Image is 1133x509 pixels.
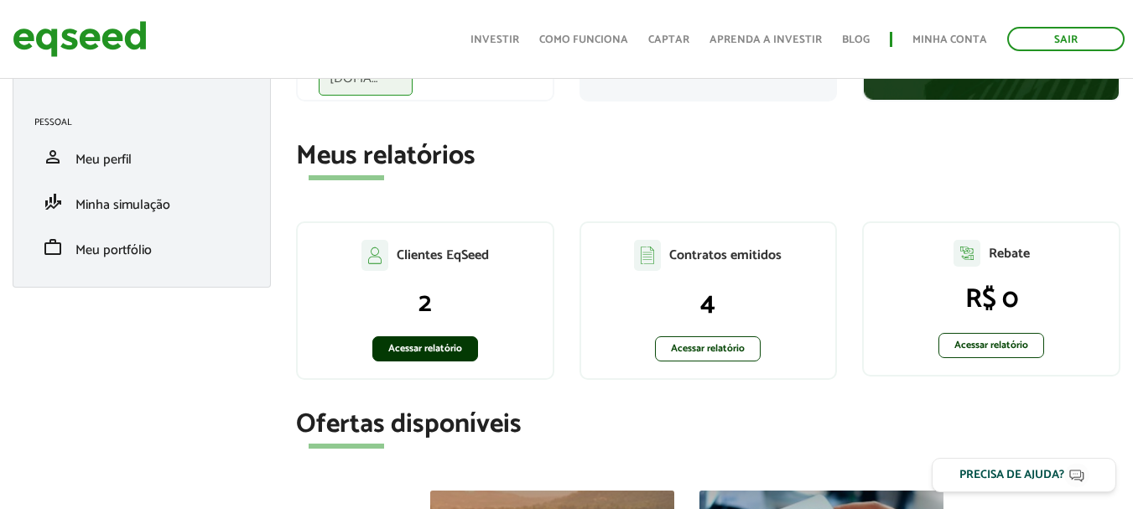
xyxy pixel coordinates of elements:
a: Captar [648,34,689,45]
img: agent-relatorio.svg [954,240,980,267]
li: Minha simulação [22,179,262,225]
a: Investir [470,34,519,45]
a: workMeu portfólio [34,237,249,257]
a: Blog [842,34,870,45]
a: Acessar relatório [372,336,478,361]
a: financeMeus relatórios [34,60,249,80]
li: Meu perfil [22,134,262,179]
a: Minha conta [912,34,987,45]
p: 4 [598,288,819,319]
a: Acessar relatório [938,333,1044,358]
p: Rebate [989,246,1030,262]
a: Acessar relatório [655,336,761,361]
span: work [43,237,63,257]
a: personMeu perfil [34,147,249,167]
img: EqSeed [13,17,147,61]
span: Meu perfil [75,148,132,171]
img: agent-clientes.svg [361,240,388,270]
span: person [43,147,63,167]
img: agent-contratos.svg [634,240,661,271]
p: Contratos emitidos [669,247,782,263]
h2: Meus relatórios [296,142,1120,171]
span: finance [43,60,63,80]
a: finance_modeMinha simulação [34,192,249,212]
p: R$ 0 [881,283,1102,315]
span: finance_mode [43,192,63,212]
a: Aprenda a investir [709,34,822,45]
span: Minha simulação [75,194,170,216]
li: Meu portfólio [22,225,262,270]
h2: Ofertas disponíveis [296,410,1120,439]
a: Sair [1007,27,1125,51]
span: Meu portfólio [75,239,152,262]
a: Como funciona [539,34,628,45]
p: Clientes EqSeed [397,247,489,263]
h2: Pessoal [34,117,262,127]
p: 2 [314,288,536,319]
